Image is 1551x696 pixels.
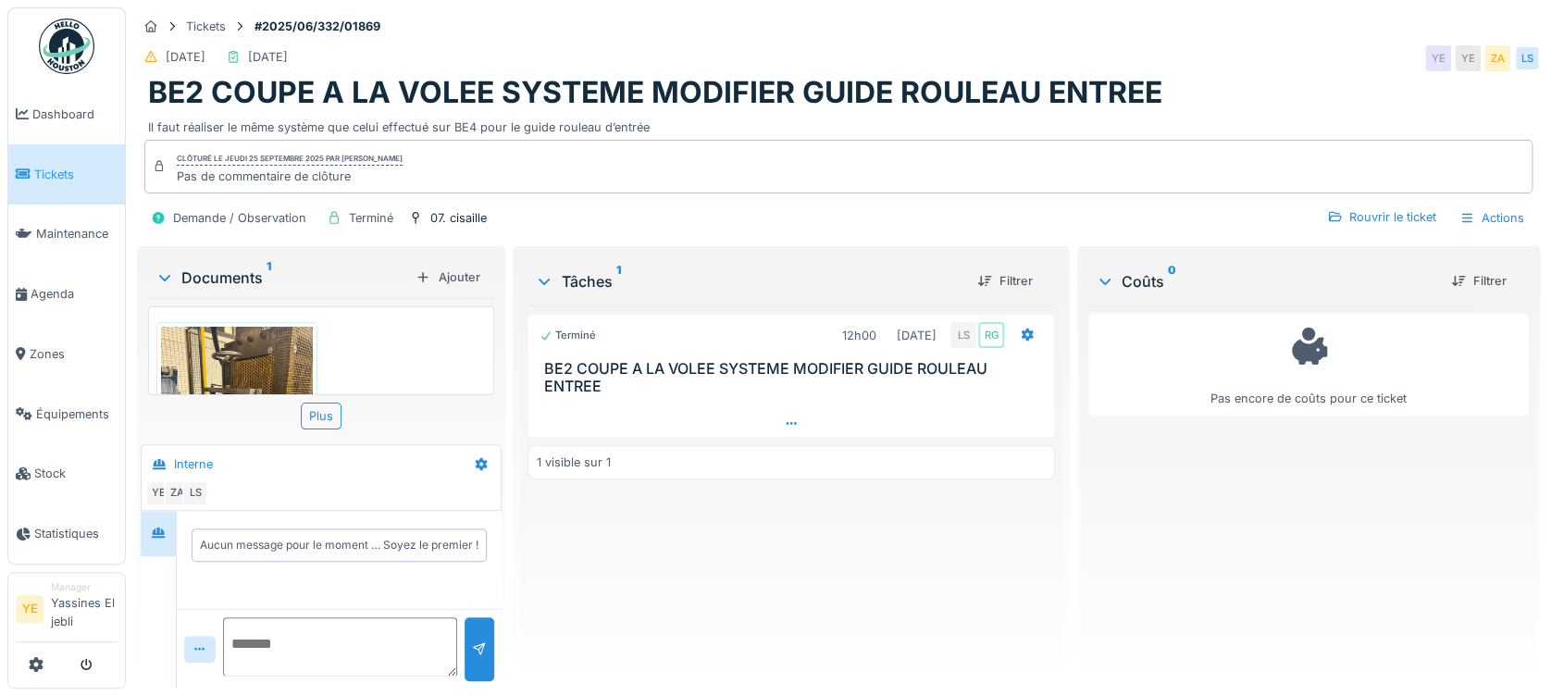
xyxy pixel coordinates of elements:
[145,480,171,506] div: YE
[8,84,125,144] a: Dashboard
[16,580,118,642] a: YE ManagerYassines El jebli
[174,455,213,473] div: Interne
[177,168,403,185] div: Pas de commentaire de clôture
[1484,45,1510,71] div: ZA
[950,322,976,348] div: LS
[1096,270,1436,292] div: Coûts
[34,166,118,183] span: Tickets
[155,267,408,289] div: Documents
[8,444,125,504] a: Stock
[349,209,393,227] div: Terminé
[182,480,208,506] div: LS
[8,205,125,265] a: Maintenance
[34,525,118,542] span: Statistiques
[177,153,403,166] div: Clôturé le jeudi 25 septembre 2025 par [PERSON_NAME]
[51,580,118,594] div: Manager
[8,144,125,205] a: Tickets
[30,345,118,363] span: Zones
[31,285,118,303] span: Agenda
[161,327,313,529] img: ye4cxxrtc5npdidoylq3rhpbbh2h
[408,265,487,290] div: Ajouter
[1168,270,1176,292] sup: 0
[1514,45,1540,71] div: LS
[842,327,876,344] div: 12h00
[1455,45,1481,71] div: YE
[51,580,118,638] li: Yassines El jebli
[200,537,478,553] div: Aucun message pour le moment … Soyez le premier !
[543,360,1047,395] h3: BE2 COUPE A LA VOLEE SYSTEME MODIFIER GUIDE ROULEAU ENTREE
[148,75,1162,110] h1: BE2 COUPE A LA VOLEE SYSTEME MODIFIER GUIDE ROULEAU ENTREE
[536,454,610,471] div: 1 visible sur 1
[16,595,43,623] li: YE
[978,322,1004,348] div: RG
[173,209,306,227] div: Demande / Observation
[186,18,226,35] div: Tickets
[8,503,125,564] a: Statistiques
[8,384,125,444] a: Équipements
[8,264,125,324] a: Agenda
[36,225,118,242] span: Maintenance
[1425,45,1451,71] div: YE
[248,48,288,66] div: [DATE]
[39,19,94,74] img: Badge_color-CXgf-gQk.svg
[615,270,620,292] sup: 1
[164,480,190,506] div: ZA
[430,209,487,227] div: 07. cisaille
[36,405,118,423] span: Équipements
[535,270,962,292] div: Tâches
[267,267,271,289] sup: 1
[301,403,341,429] div: Plus
[1451,205,1532,231] div: Actions
[1320,205,1444,230] div: Rouvrir le ticket
[1444,268,1514,293] div: Filtrer
[540,328,595,343] div: Terminé
[897,327,937,344] div: [DATE]
[32,106,118,123] span: Dashboard
[8,324,125,384] a: Zones
[148,111,1529,136] div: Il faut réaliser le même système que celui effectué sur BE4 pour le guide rouleau d’entrée
[247,18,388,35] strong: #2025/06/332/01869
[166,48,205,66] div: [DATE]
[1100,322,1517,408] div: Pas encore de coûts pour ce ticket
[970,268,1040,293] div: Filtrer
[34,465,118,482] span: Stock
